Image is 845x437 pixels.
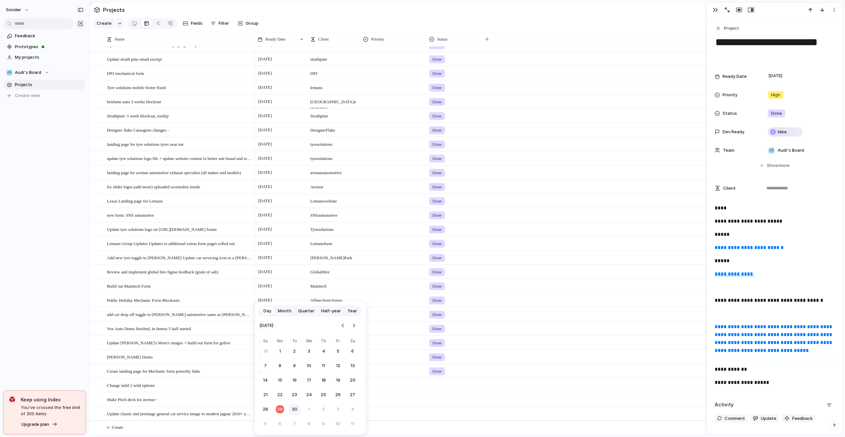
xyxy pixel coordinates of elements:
th: Sunday [259,338,271,345]
button: Saturday, October 4th, 2025 [347,403,358,415]
button: Monday, October 6th, 2025 [274,418,286,430]
button: Saturday, October 11th, 2025 [347,418,358,430]
button: Wednesday, September 24th, 2025 [303,389,315,401]
th: Tuesday [288,338,300,345]
button: Saturday, September 13th, 2025 [347,360,358,372]
button: Friday, October 3rd, 2025 [332,403,344,415]
button: Friday, September 12th, 2025 [332,360,344,372]
button: Friday, September 26th, 2025 [332,389,344,401]
button: Thursday, September 18th, 2025 [318,374,329,386]
button: Tuesday, September 2nd, 2025 [288,345,300,357]
button: Tuesday, September 30th, 2025 [288,403,300,415]
th: Wednesday [303,338,315,345]
button: Friday, October 10th, 2025 [332,418,344,430]
button: Month [275,306,295,316]
span: Month [278,308,291,314]
button: Year [344,306,360,316]
button: Today, Monday, September 29th, 2025 [274,403,286,415]
th: Monday [274,338,286,345]
span: [DATE] [259,318,273,333]
button: Saturday, September 6th, 2025 [347,345,358,357]
button: Go to the Previous Month [338,321,348,330]
button: Thursday, September 4th, 2025 [318,345,329,357]
button: Half-year [318,306,344,316]
button: Wednesday, September 3rd, 2025 [303,345,315,357]
th: Thursday [318,338,329,345]
button: Thursday, September 25th, 2025 [318,389,329,401]
button: Sunday, September 28th, 2025 [259,403,271,415]
button: Tuesday, September 16th, 2025 [288,374,300,386]
button: Thursday, September 11th, 2025 [318,360,329,372]
button: Thursday, October 2nd, 2025 [318,403,329,415]
th: Friday [332,338,344,345]
span: Half-year [321,308,341,314]
button: Friday, September 5th, 2025 [332,345,344,357]
table: September 2025 [259,338,358,430]
span: Year [348,308,357,314]
span: Quarter [298,308,315,314]
button: Saturday, September 27th, 2025 [347,389,358,401]
button: Monday, September 8th, 2025 [274,360,286,372]
button: Sunday, September 14th, 2025 [259,374,271,386]
button: Wednesday, October 8th, 2025 [303,418,315,430]
button: Quarter [295,306,318,316]
button: Tuesday, September 9th, 2025 [288,360,300,372]
button: Wednesday, September 17th, 2025 [303,374,315,386]
button: Tuesday, October 7th, 2025 [288,418,300,430]
button: Wednesday, October 1st, 2025 [303,403,315,415]
button: Friday, September 19th, 2025 [332,374,344,386]
button: Wednesday, September 10th, 2025 [303,360,315,372]
button: Thursday, October 9th, 2025 [318,418,329,430]
button: Sunday, September 21st, 2025 [259,389,271,401]
button: Sunday, October 5th, 2025 [259,418,271,430]
span: Day [263,308,271,314]
button: Sunday, September 7th, 2025 [259,360,271,372]
button: Sunday, August 31st, 2025 [259,345,271,357]
button: Day [260,306,275,316]
button: Saturday, September 20th, 2025 [347,374,358,386]
button: Monday, September 22nd, 2025 [274,389,286,401]
button: Monday, September 15th, 2025 [274,374,286,386]
button: Monday, September 1st, 2025 [274,345,286,357]
button: Tuesday, September 23rd, 2025 [288,389,300,401]
button: Go to the Next Month [349,321,358,330]
th: Saturday [347,338,358,345]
